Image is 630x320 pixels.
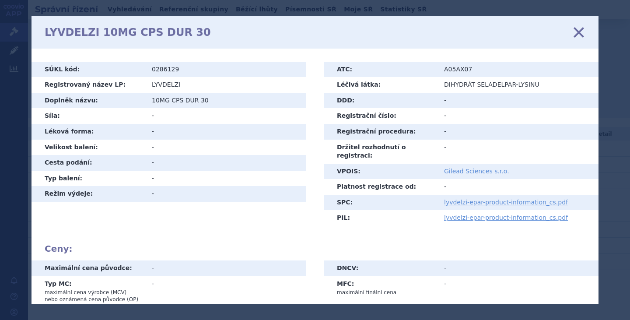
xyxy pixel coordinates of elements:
[324,140,437,164] th: Držitel rozhodnutí o registraci:
[31,186,145,202] th: Režim výdeje:
[572,26,585,39] a: zavřít
[31,171,145,186] th: Typ balení:
[444,199,568,206] a: lyvdelzi-epar-product-information_cs.pdf
[45,289,139,303] p: maximální cena výrobce (MCV) nebo oznámená cena původce (OP)
[31,124,145,140] th: Léková forma:
[145,124,306,140] td: -
[324,77,437,93] th: Léčivá látka:
[31,155,145,171] th: Cesta podání:
[437,93,598,109] td: -
[145,77,306,93] td: LYVDELZI
[31,276,145,307] th: Typ MC:
[31,77,145,93] th: Registrovaný název LP:
[324,210,437,226] th: PIL:
[437,276,598,300] td: -
[145,276,306,307] td: -
[324,108,437,124] th: Registrační číslo:
[324,179,437,195] th: Platnost registrace od:
[152,264,300,273] div: -
[31,260,145,276] th: Maximální cena původce:
[145,62,306,77] td: 0286129
[145,171,306,186] td: -
[437,77,598,93] td: DIHYDRÁT SELADELPAR-LYSINU
[337,289,431,296] p: maximální finální cena
[145,155,306,171] td: -
[31,108,145,124] th: Síla:
[145,93,306,109] td: 10MG CPS DUR 30
[324,276,437,300] th: MFC:
[145,186,306,202] td: -
[437,62,598,77] td: A05AX07
[437,124,598,140] td: -
[324,124,437,140] th: Registrační procedura:
[31,62,145,77] th: SÚKL kód:
[145,140,306,155] td: -
[324,260,437,276] th: DNCV:
[444,168,509,175] a: Gilead Sciences s.r.o.
[437,260,598,276] td: -
[324,62,437,77] th: ATC:
[45,243,585,254] h2: Ceny:
[145,108,306,124] td: -
[45,26,211,39] h1: LYVDELZI 10MG CPS DUR 30
[31,140,145,155] th: Velikost balení:
[31,93,145,109] th: Doplněk názvu:
[437,179,598,195] td: -
[444,214,568,221] a: lyvdelzi-epar-product-information_cs.pdf
[324,195,437,211] th: SPC:
[437,140,598,164] td: -
[324,164,437,179] th: VPOIS:
[437,108,598,124] td: -
[324,93,437,109] th: DDD:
